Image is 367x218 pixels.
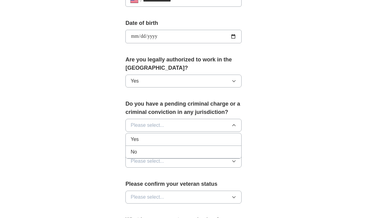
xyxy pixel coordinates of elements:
[125,180,242,188] label: Please confirm your veteran status
[125,75,242,88] button: Yes
[125,56,242,72] label: Are you legally authorized to work in the [GEOGRAPHIC_DATA]?
[131,158,164,165] span: Please select...
[131,136,139,143] span: Yes
[125,100,242,116] label: Do you have a pending criminal charge or a criminal conviction in any jurisdiction?
[131,77,139,85] span: Yes
[125,191,242,204] button: Please select...
[125,155,242,168] button: Please select...
[131,148,137,156] span: No
[125,119,242,132] button: Please select...
[131,193,164,201] span: Please select...
[131,122,164,129] span: Please select...
[125,19,242,27] label: Date of birth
